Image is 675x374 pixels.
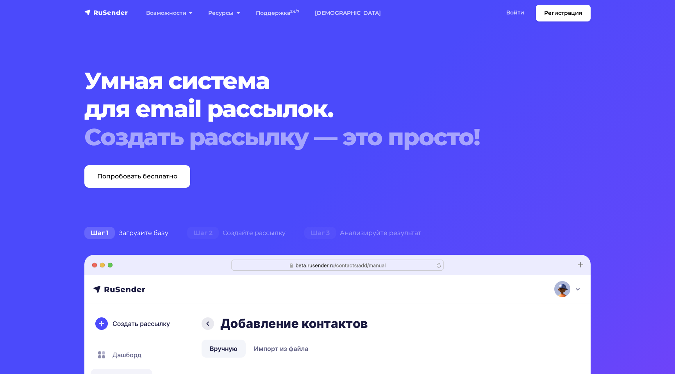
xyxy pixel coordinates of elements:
div: Загрузите базу [75,225,178,241]
a: Возможности [138,5,200,21]
a: [DEMOGRAPHIC_DATA] [307,5,389,21]
img: RuSender [84,9,128,16]
a: Поддержка24/7 [248,5,307,21]
a: Попробовать бесплатно [84,165,190,188]
h1: Умная система для email рассылок. [84,67,548,151]
a: Регистрация [536,5,591,21]
sup: 24/7 [290,9,299,14]
span: Шаг 3 [304,227,336,239]
div: Создать рассылку — это просто! [84,123,548,151]
div: Анализируйте результат [295,225,430,241]
span: Шаг 2 [187,227,219,239]
span: Шаг 1 [84,227,115,239]
a: Войти [498,5,532,21]
a: Ресурсы [200,5,248,21]
div: Создайте рассылку [178,225,295,241]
